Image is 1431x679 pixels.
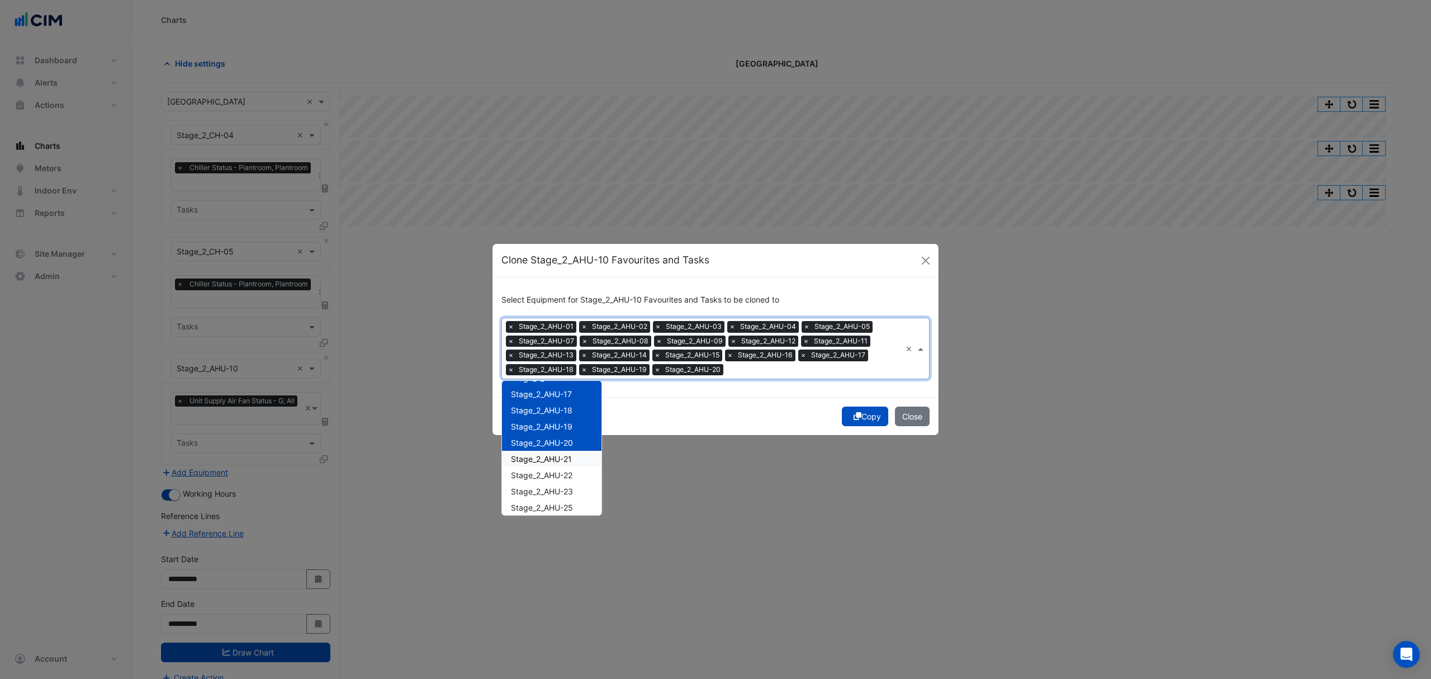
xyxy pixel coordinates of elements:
[653,321,663,332] span: ×
[662,364,723,375] span: Stage_2_AHU-20
[664,336,726,347] span: Stage_2_AHU-09
[511,405,572,415] span: Stage_2_AHU-18
[511,373,572,383] span: Stage_2_AHU-16
[895,407,930,426] button: Close
[812,321,873,332] span: Stage_2_AHU-05
[511,470,572,480] span: Stage_2_AHU-22
[589,364,650,375] span: Stage_2_AHU-19
[511,438,573,447] span: Stage_2_AHU-20
[917,252,934,269] button: Close
[501,253,709,267] h5: Clone Stage_2_AHU-10 Favourites and Tasks
[516,364,576,375] span: Stage_2_AHU-18
[579,364,589,375] span: ×
[516,321,576,332] span: Stage_2_AHU-01
[506,364,516,375] span: ×
[1393,641,1420,668] div: Open Intercom Messenger
[516,350,576,361] span: Stage_2_AHU-13
[727,321,737,332] span: ×
[516,336,577,347] span: Stage_2_AHU-07
[579,321,589,332] span: ×
[737,321,799,332] span: Stage_2_AHU-04
[798,350,808,361] span: ×
[842,407,888,426] button: Copy
[801,336,811,347] span: ×
[811,336,870,347] span: Stage_2_AHU-11
[808,350,868,361] span: Stage_2_AHU-17
[579,350,589,361] span: ×
[501,380,602,516] ng-dropdown-panel: Options list
[590,336,651,347] span: Stage_2_AHU-08
[506,350,516,361] span: ×
[652,364,662,375] span: ×
[511,389,572,399] span: Stage_2_AHU-17
[654,336,664,347] span: ×
[738,336,798,347] span: Stage_2_AHU-12
[580,336,590,347] span: ×
[511,487,573,496] span: Stage_2_AHU-23
[735,350,795,361] span: Stage_2_AHU-16
[511,454,572,464] span: Stage_2_AHU-21
[589,321,650,332] span: Stage_2_AHU-02
[511,422,572,431] span: Stage_2_AHU-19
[652,350,662,361] span: ×
[663,321,724,332] span: Stage_2_AHU-03
[725,350,735,361] span: ×
[906,343,915,355] span: Clear
[589,350,650,361] span: Stage_2_AHU-14
[511,503,573,512] span: Stage_2_AHU-25
[728,336,738,347] span: ×
[802,321,812,332] span: ×
[501,295,930,305] h6: Select Equipment for Stage_2_AHU-10 Favourites and Tasks to be cloned to
[662,350,722,361] span: Stage_2_AHU-15
[506,321,516,332] span: ×
[506,336,516,347] span: ×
